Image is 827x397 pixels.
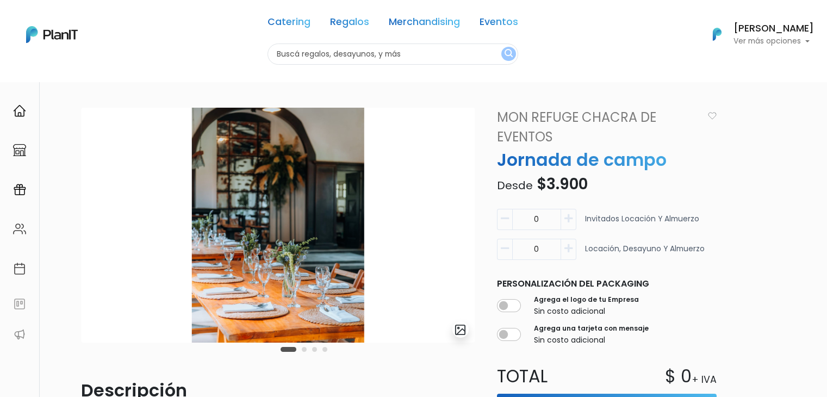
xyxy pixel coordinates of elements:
[330,17,369,30] a: Regalos
[705,22,729,46] img: PlanIt Logo
[490,363,607,389] p: Total
[268,17,310,30] a: Catering
[13,183,26,196] img: campaigns-02234683943229c281be62815700db0a1741e53638e28bf9629b52c665b00959.svg
[665,363,692,389] p: $ 0
[13,222,26,235] img: people-662611757002400ad9ed0e3c099ab2801c6687ba6c219adb57efc949bc21e19d.svg
[534,324,649,333] label: Agrega una tarjeta con mensaje
[480,17,518,30] a: Eventos
[733,24,814,34] h6: [PERSON_NAME]
[13,104,26,117] img: home-e721727adea9d79c4d83392d1f703f7f8bce08238fde08b1acbfd93340b81755.svg
[534,295,639,305] label: Agrega el logo de tu Empresa
[281,347,296,352] button: Carousel Page 1 (Current Slide)
[389,17,460,30] a: Merchandising
[534,334,649,346] p: Sin costo adicional
[490,147,723,173] p: Jornada de campo
[278,343,330,356] div: Carousel Pagination
[708,112,717,120] img: heart_icon
[733,38,814,45] p: Ver más opciones
[454,324,467,336] img: gallery-light
[302,347,307,352] button: Carousel Page 2
[497,277,717,290] p: Personalización del packaging
[13,262,26,275] img: calendar-87d922413cdce8b2cf7b7f5f62616a5cf9e4887200fb71536465627b3292af00.svg
[585,243,705,264] p: Locación, desayuno y almuerzo
[585,213,699,234] p: Invitados Locación y almuerzo
[81,108,475,343] img: Dise%C3%B1o_sin_t%C3%ADtulo_-_2025-02-10T105753.349.png
[490,108,704,147] a: Mon Refuge chacra de eventos
[13,144,26,157] img: marketplace-4ceaa7011d94191e9ded77b95e3339b90024bf715f7c57f8cf31f2d8c509eaba.svg
[13,297,26,311] img: feedback-78b5a0c8f98aac82b08bfc38622c3050aee476f2c9584af64705fc4e61158814.svg
[699,20,814,48] button: PlanIt Logo [PERSON_NAME] Ver más opciones
[268,44,518,65] input: Buscá regalos, desayunos, y más
[505,49,513,59] img: search_button-432b6d5273f82d61273b3651a40e1bd1b912527efae98b1b7a1b2c0702e16a8d.svg
[13,328,26,341] img: partners-52edf745621dab592f3b2c58e3bca9d71375a7ef29c3b500c9f145b62cc070d4.svg
[497,178,533,193] span: Desde
[534,306,639,317] p: Sin costo adicional
[26,26,78,43] img: PlanIt Logo
[322,347,327,352] button: Carousel Page 4
[312,347,317,352] button: Carousel Page 3
[692,373,717,387] p: + IVA
[537,173,588,195] span: $3.900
